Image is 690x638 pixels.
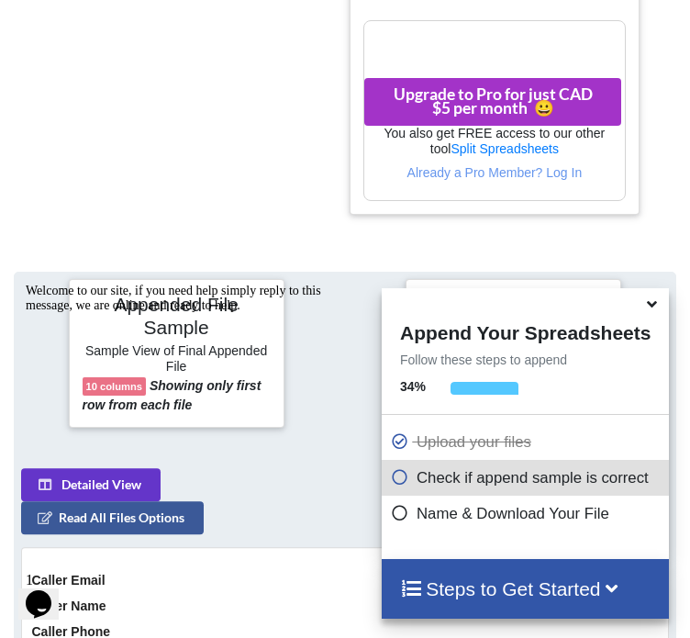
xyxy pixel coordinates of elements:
[364,126,625,157] h6: You also get FREE access to our other tool
[382,317,669,344] h4: Append Your Spreadsheets
[18,276,349,555] iframe: chat widget
[364,163,625,182] p: Already a Pro Member? Log In
[394,84,593,118] span: Upgrade to Pro for just CAD $5 per month
[382,351,669,369] p: Follow these steps to append
[528,98,554,118] span: smile
[364,78,621,126] button: Upgrade to Pro for just CAD $5 per monthsmile
[22,593,668,619] th: Caller Name
[451,141,559,156] a: Split Spreadsheets
[22,567,668,593] th: Caller Email
[364,30,625,50] h3: Your files are more than 1 MB
[400,577,651,600] h4: Steps to Get Started
[391,502,664,525] p: Name & Download Your File
[391,466,664,489] p: Check if append sample is correct
[391,431,664,453] p: Upload your files
[18,565,77,620] iframe: chat widget
[7,7,303,36] span: Welcome to our site, if you need help simply reply to this message, we are online and ready to help.
[400,379,426,394] b: 34 %
[7,7,338,37] div: Welcome to our site, if you need help simply reply to this message, we are online and ready to help.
